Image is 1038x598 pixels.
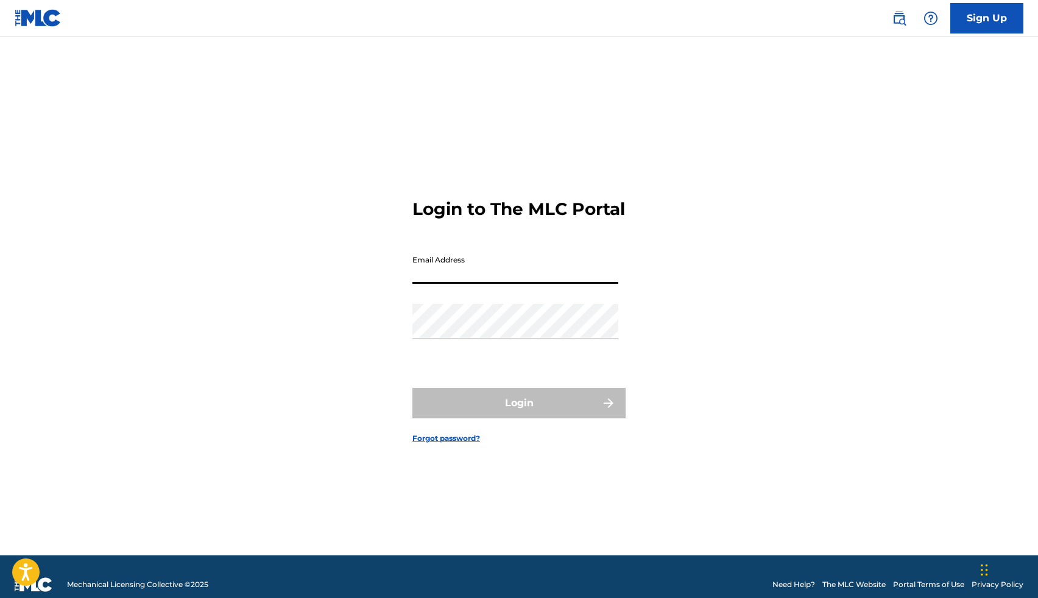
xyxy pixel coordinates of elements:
[412,433,480,444] a: Forgot password?
[919,6,943,30] div: Help
[950,3,1023,33] a: Sign Up
[15,9,62,27] img: MLC Logo
[972,579,1023,590] a: Privacy Policy
[412,199,625,220] h3: Login to The MLC Portal
[67,579,208,590] span: Mechanical Licensing Collective © 2025
[892,11,906,26] img: search
[923,11,938,26] img: help
[981,552,988,588] div: Drag
[15,577,52,592] img: logo
[822,579,886,590] a: The MLC Website
[893,579,964,590] a: Portal Terms of Use
[772,579,815,590] a: Need Help?
[887,6,911,30] a: Public Search
[977,540,1038,598] iframe: Chat Widget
